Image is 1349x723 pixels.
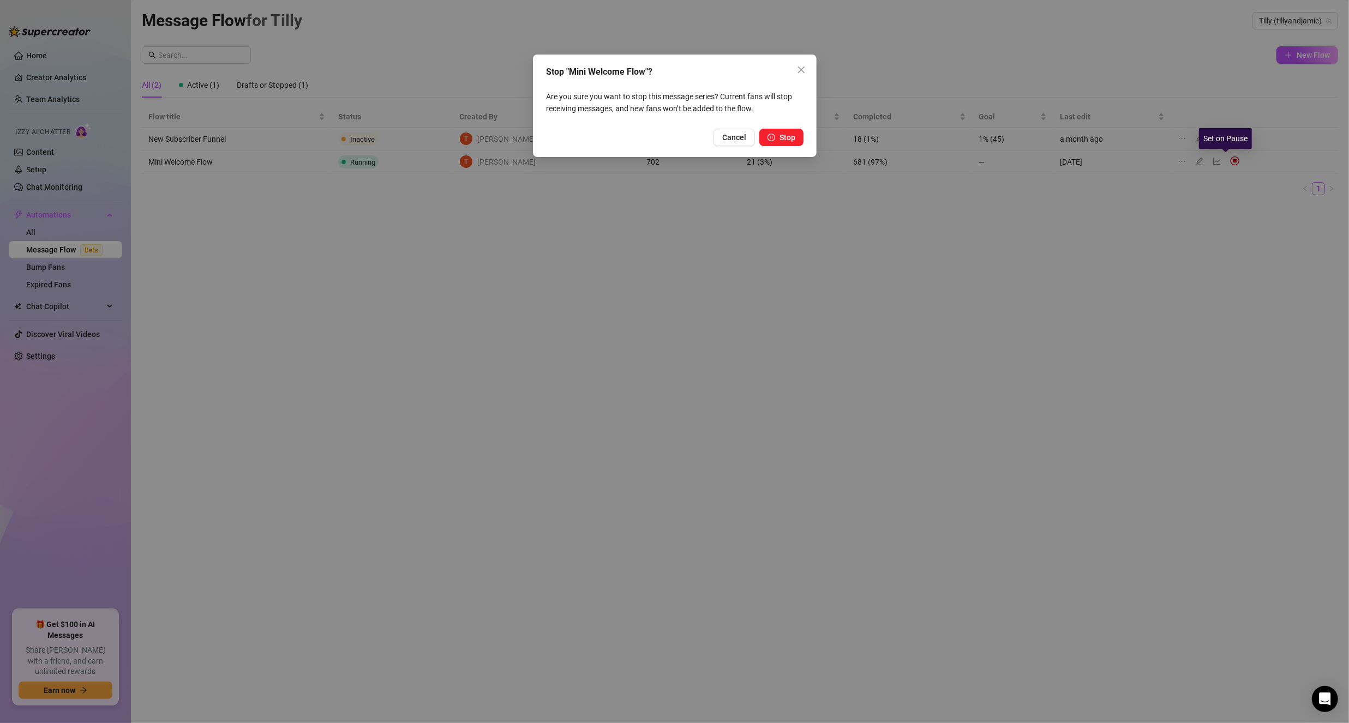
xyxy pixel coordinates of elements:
button: Cancel [714,129,755,146]
div: Open Intercom Messenger [1312,686,1338,712]
span: Stop [780,133,795,142]
p: Are you sure you want to stop this message series? Current fans will stop receiving messages, and... [546,91,804,115]
span: close [797,65,806,74]
button: Close [793,61,810,79]
span: pause-circle [768,134,775,141]
span: Cancel [722,133,746,142]
div: Stop "Mini Welcome Flow"? [546,65,804,79]
button: Stop [759,129,804,146]
span: Close [793,65,810,74]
